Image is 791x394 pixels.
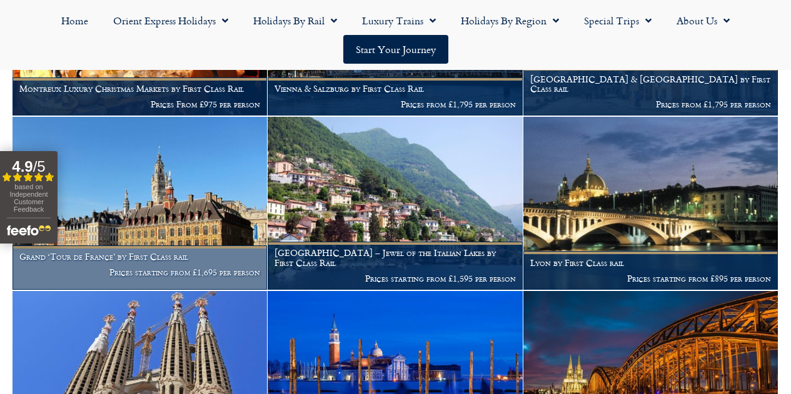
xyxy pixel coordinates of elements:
h1: Lyon by First Class rail [530,258,771,268]
a: About Us [664,6,742,35]
h1: [GEOGRAPHIC_DATA] & [GEOGRAPHIC_DATA] by First Class rail [530,74,771,94]
a: Home [49,6,101,35]
p: Prices from £1,795 per person [275,99,515,109]
a: Special Trips [572,6,664,35]
h1: [GEOGRAPHIC_DATA] – Jewel of the Italian Lakes by First Class Rail [275,248,515,268]
a: Luxury Trains [350,6,448,35]
a: Lyon by First Class rail Prices starting from £895 per person [523,117,778,290]
h1: Vienna & Salzburg by First Class Rail [275,84,515,94]
a: Holidays by Region [448,6,572,35]
p: Prices starting from £1,595 per person [275,273,515,283]
a: Grand ‘Tour de France’ by First Class rail Prices starting from £1,695 per person [13,117,268,290]
h1: Grand ‘Tour de France’ by First Class rail [19,252,260,262]
p: Prices starting from £1,695 per person [19,267,260,277]
a: Start your Journey [343,35,448,64]
p: Prices From £975 per person [19,99,260,109]
a: Holidays by Rail [241,6,350,35]
h1: Montreux Luxury Christmas Markets by First Class Rail [19,84,260,94]
a: Orient Express Holidays [101,6,241,35]
a: [GEOGRAPHIC_DATA] – Jewel of the Italian Lakes by First Class Rail Prices starting from £1,595 pe... [268,117,523,290]
p: Prices from £1,795 per person [530,99,771,109]
nav: Menu [6,6,785,64]
p: Prices starting from £895 per person [530,273,771,283]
